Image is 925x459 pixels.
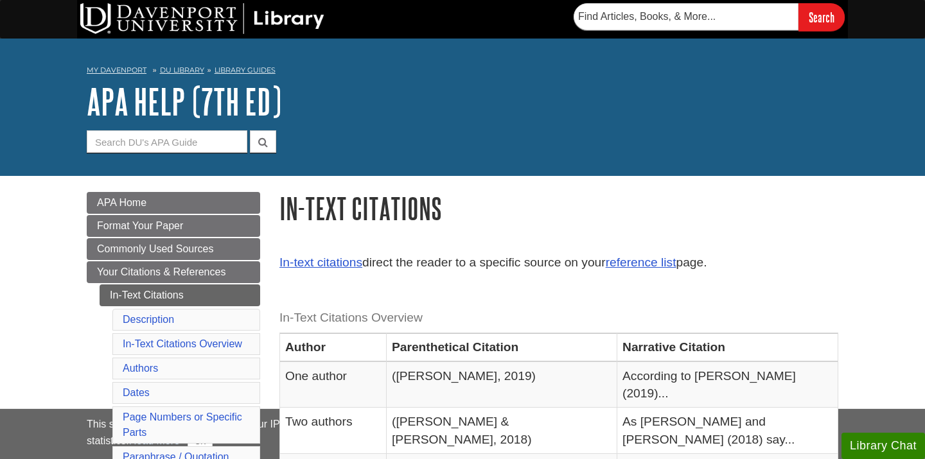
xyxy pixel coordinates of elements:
[97,197,146,208] span: APA Home
[279,254,838,272] p: direct the reader to a specific source on your page.
[123,411,242,438] a: Page Numbers or Specific Parts
[87,238,260,260] a: Commonly Used Sources
[606,255,676,269] a: reference list
[617,361,838,408] td: According to [PERSON_NAME] (2019)...
[87,261,260,283] a: Your Citations & References
[280,333,387,361] th: Author
[123,363,158,374] a: Authors
[574,3,798,30] input: Find Articles, Books, & More...
[387,408,617,454] td: ([PERSON_NAME] & [PERSON_NAME], 2018)
[123,338,242,349] a: In-Text Citations Overview
[279,255,362,269] a: In-text citations
[387,361,617,408] td: ([PERSON_NAME], 2019)
[574,3,845,31] form: Searches DU Library's articles, books, and more
[798,3,845,31] input: Search
[87,82,281,121] a: APA Help (7th Ed)
[97,220,183,231] span: Format Your Paper
[617,408,838,454] td: As [PERSON_NAME] and [PERSON_NAME] (2018) say...
[87,130,247,153] input: Search DU's APA Guide
[280,408,387,454] td: Two authors
[123,314,174,325] a: Description
[215,65,276,74] a: Library Guides
[87,215,260,237] a: Format Your Paper
[97,243,213,254] span: Commonly Used Sources
[87,65,146,76] a: My Davenport
[160,65,204,74] a: DU Library
[100,284,260,306] a: In-Text Citations
[617,333,838,361] th: Narrative Citation
[387,333,617,361] th: Parenthetical Citation
[280,361,387,408] td: One author
[80,3,324,34] img: DU Library
[87,192,260,214] a: APA Home
[87,62,838,82] nav: breadcrumb
[279,304,838,333] caption: In-Text Citations Overview
[841,433,925,459] button: Library Chat
[279,192,838,225] h1: In-Text Citations
[97,266,225,277] span: Your Citations & References
[123,387,150,398] a: Dates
